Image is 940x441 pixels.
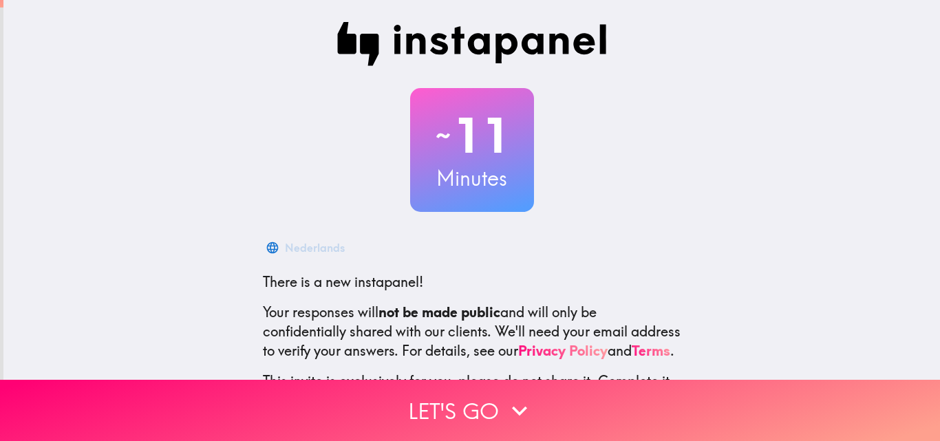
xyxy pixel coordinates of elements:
[263,273,423,290] span: There is a new instapanel!
[378,303,500,321] b: not be made public
[263,372,681,410] p: This invite is exclusively for you, please do not share it. Complete it soon because spots are li...
[434,115,453,156] span: ~
[263,303,681,361] p: Your responses will and will only be confidentially shared with our clients. We'll need your emai...
[337,22,607,66] img: Instapanel
[518,342,608,359] a: Privacy Policy
[632,342,670,359] a: Terms
[263,234,350,261] button: Nederlands
[410,164,534,193] h3: Minutes
[285,238,345,257] div: Nederlands
[410,107,534,164] h2: 11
